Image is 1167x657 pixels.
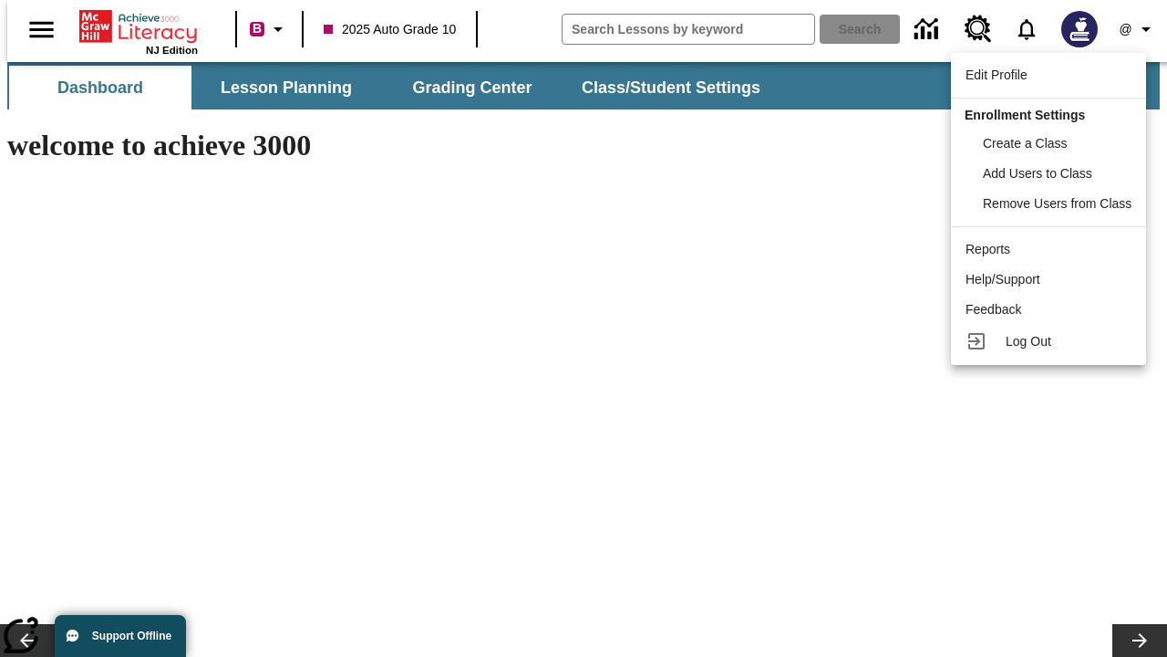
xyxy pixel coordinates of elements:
span: Create a Class [983,136,1068,151]
span: Remove Users from Class [983,196,1131,211]
span: Enrollment Settings [965,108,1085,122]
span: Help/Support [966,272,1040,287]
span: Add Users to Class [983,166,1092,181]
span: Log Out [1006,334,1051,349]
span: Edit Profile [966,68,1028,82]
span: Reports [966,242,1010,256]
span: Feedback [966,302,1021,317]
